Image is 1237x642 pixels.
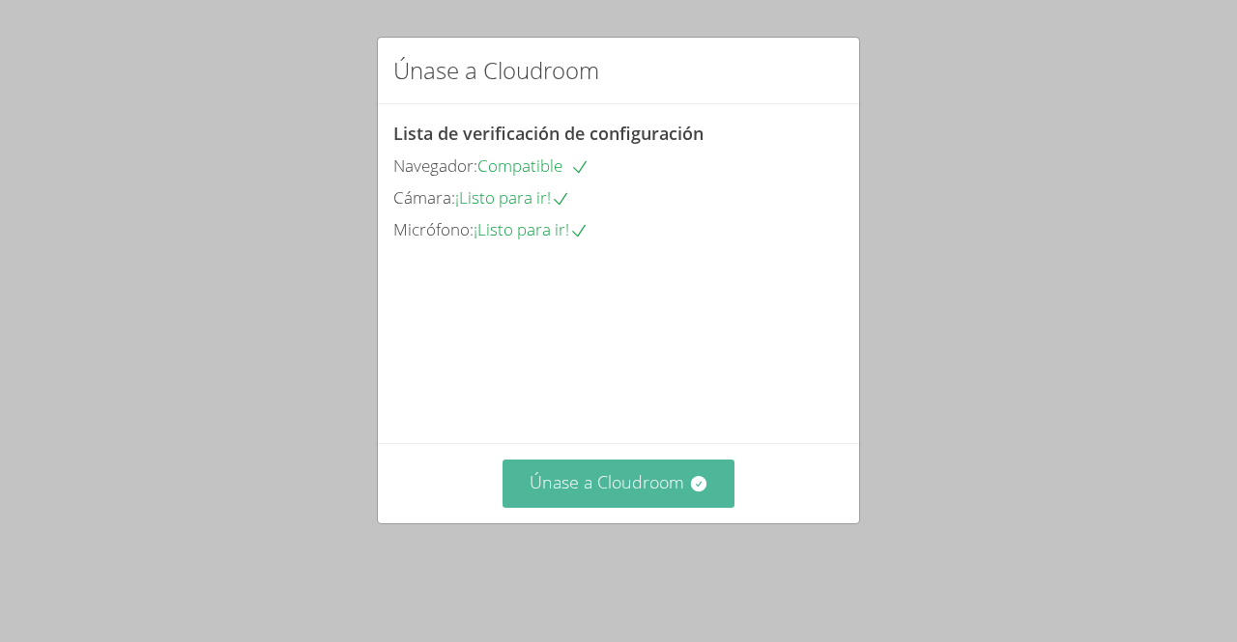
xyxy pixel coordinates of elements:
[530,470,684,493] font: Únase a Cloudroom
[393,122,704,145] font: Lista de verificación de configuración
[503,460,735,507] button: Únase a Cloudroom
[474,218,569,240] font: ¡Listo para ir!
[393,218,474,240] font: Micrófono:
[393,54,599,86] font: Únase a Cloudroom
[477,154,562,177] font: Compatible
[393,154,477,177] font: Navegador:
[455,186,551,209] font: ¡Listo para ir!
[393,186,455,209] font: Cámara:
